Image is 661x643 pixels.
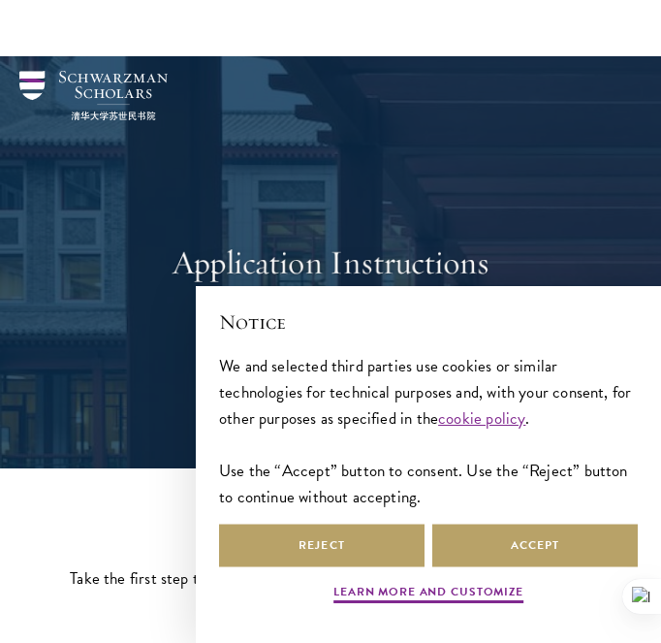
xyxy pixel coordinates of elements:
div: We and selected third parties use cookies or similar technologies for technical purposes and, wit... [219,353,638,510]
img: Schwarzman Scholars [19,71,168,120]
p: Take the first step toward joining a global community that will shape the future. [30,564,631,593]
button: Accept [432,524,638,567]
button: Learn more and customize [333,583,523,606]
h2: Notice [219,309,638,337]
button: Reject [219,524,425,567]
h2: Start the Process [30,517,631,548]
h1: Application Instructions [19,241,642,285]
a: cookie policy [438,406,525,431]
